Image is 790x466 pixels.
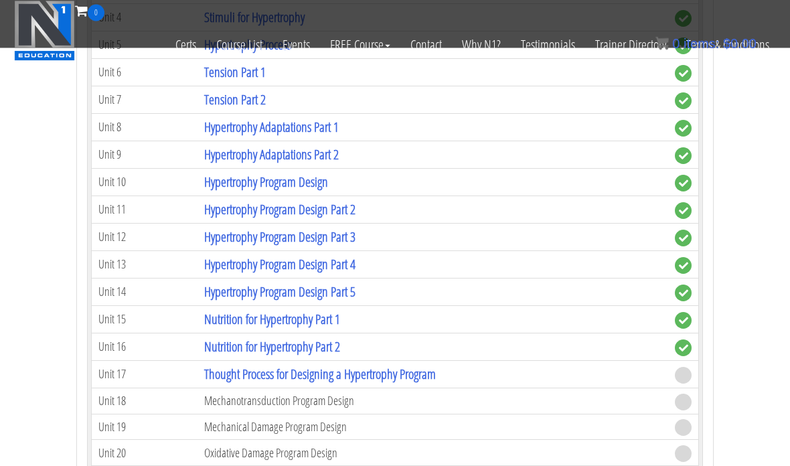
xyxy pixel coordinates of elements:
a: Trainer Directory [585,21,676,68]
a: 0 items: $0.00 [655,36,757,51]
span: complete [675,66,692,82]
a: Hypertrophy Adaptations Part 2 [204,146,339,164]
a: Contact [400,21,452,68]
td: Unit 13 [92,251,197,279]
a: Terms & Conditions [676,21,779,68]
td: Unit 16 [92,333,197,361]
span: complete [675,121,692,137]
a: Hypertrophy Program Design [204,173,328,191]
a: Tension Part 2 [204,91,266,109]
a: Events [272,21,320,68]
a: Hypertrophy Program Design Part 2 [204,201,355,219]
td: Unit 14 [92,279,197,306]
td: Mechanotransduction Program Design [197,388,668,414]
img: n1-education [14,1,75,61]
span: items: [684,36,719,51]
a: Nutrition for Hypertrophy Part 2 [204,338,340,356]
td: Unit 8 [92,114,197,141]
a: Hypertrophy Program Design Part 4 [204,256,355,274]
span: complete [675,148,692,165]
td: Unit 19 [92,414,197,441]
td: Unit 7 [92,86,197,114]
span: complete [675,340,692,357]
span: complete [675,285,692,302]
a: Hypertrophy Program Design Part 5 [204,283,355,301]
span: complete [675,175,692,192]
td: Unit 17 [92,361,197,388]
a: FREE Course [320,21,400,68]
bdi: 0.00 [723,36,757,51]
span: complete [675,230,692,247]
a: Hypertrophy Program Design Part 3 [204,228,355,246]
td: Unit 9 [92,141,197,169]
a: Nutrition for Hypertrophy Part 1 [204,311,340,329]
td: Unit 11 [92,196,197,224]
a: Certs [165,21,206,68]
span: 0 [88,5,104,21]
a: Testimonials [511,21,585,68]
span: complete [675,313,692,329]
span: complete [675,203,692,220]
span: complete [675,93,692,110]
span: $ [723,36,730,51]
span: 0 [672,36,680,51]
a: Thought Process for Designing a Hypertrophy Program [204,366,436,384]
td: Unit 6 [92,59,197,86]
td: Unit 18 [92,388,197,414]
a: Course List [206,21,272,68]
a: Tension Part 1 [204,64,266,82]
a: Hypertrophy Adaptations Part 1 [204,119,339,137]
span: complete [675,258,692,275]
a: 0 [75,1,104,19]
td: Unit 12 [92,224,197,251]
td: Unit 10 [92,169,197,196]
td: Unit 15 [92,306,197,333]
td: Mechanical Damage Program Design [197,414,668,441]
img: icon11.png [655,37,669,50]
a: Why N1? [452,21,511,68]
